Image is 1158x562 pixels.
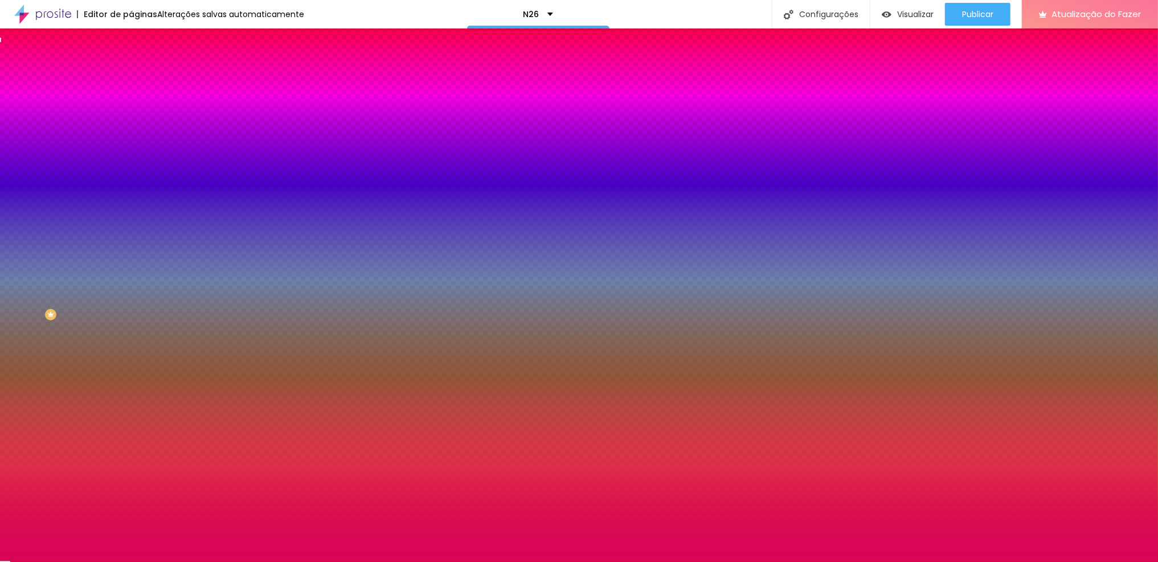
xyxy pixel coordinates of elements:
[799,9,858,20] font: Configurações
[882,10,891,19] img: view-1.svg
[784,10,793,19] img: Ícone
[1051,8,1141,20] font: Atualização do Fazer
[523,9,539,20] font: N26
[897,9,934,20] font: Visualizar
[157,9,304,20] font: Alterações salvas automaticamente
[84,9,157,20] font: Editor de páginas
[870,3,945,26] button: Visualizar
[945,3,1010,26] button: Publicar
[962,9,993,20] font: Publicar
